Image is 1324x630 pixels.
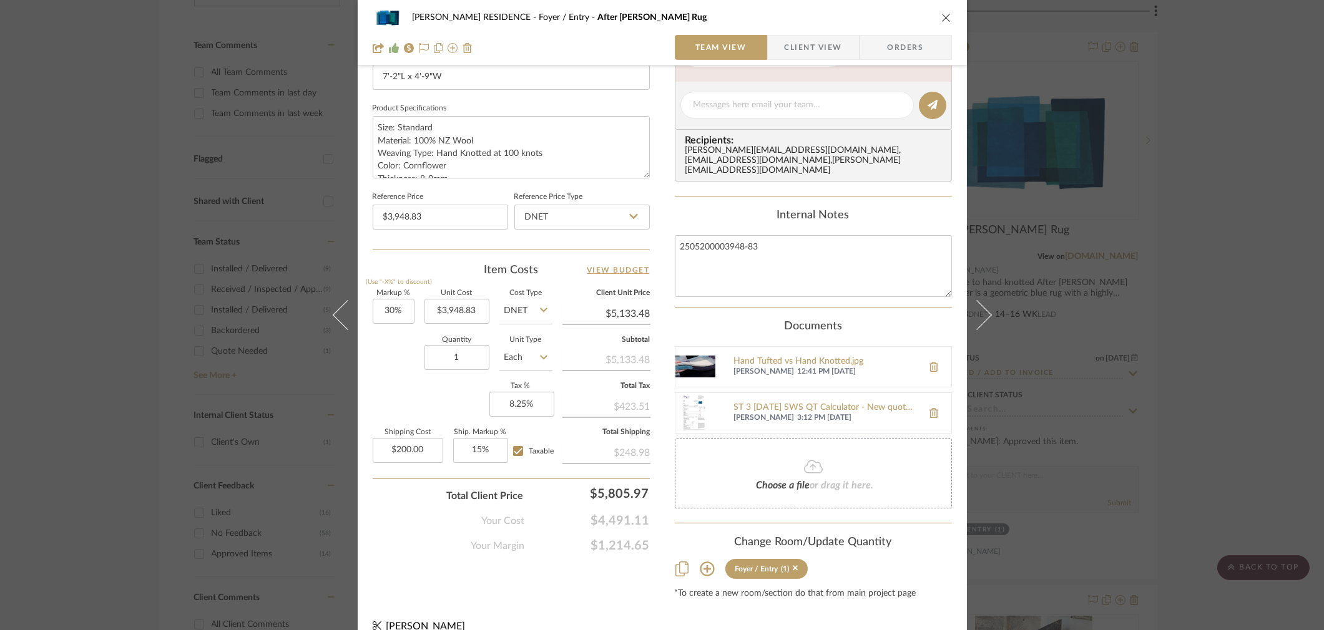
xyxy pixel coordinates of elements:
label: Total Tax [562,383,650,389]
div: $248.98 [562,440,650,463]
span: Your Cost [482,513,525,528]
label: Subtotal [562,337,650,343]
span: 12:41 PM [DATE] [798,367,916,377]
div: Foyer / Entry [735,565,778,573]
div: $5,805.97 [530,481,655,506]
span: Total Client Price [447,488,524,503]
button: close [941,12,952,23]
img: Remove from project [463,43,473,53]
span: $4,491.11 [525,513,650,528]
label: Unit Cost [424,290,489,296]
div: [PERSON_NAME][EMAIL_ADDRESS][DOMAIN_NAME] , [EMAIL_ADDRESS][DOMAIN_NAME] , [PERSON_NAME][EMAIL_AD... [685,146,946,176]
label: Cost Type [499,290,552,296]
a: ST 3 [DATE] SWS QT Calculator - New quote [PERSON_NAME].pdf [734,403,916,413]
span: [PERSON_NAME] [734,413,795,423]
span: Recipients: [685,135,946,146]
span: or drag it here. [810,480,874,490]
label: Tax % [489,383,552,389]
span: Taxable [529,447,554,455]
label: Product Specifications [373,105,447,112]
img: dc260c24-2ddc-47a3-a3e6-2fb2faa07c52_48x40.jpg [373,5,403,30]
span: Choose a file [757,480,810,490]
div: Change Room/Update Quantity [675,536,952,550]
div: *To create a new room/section do that from main project page [675,589,952,599]
div: $423.51 [562,394,650,417]
label: Reference Price [373,194,424,200]
input: Enter the dimensions of this item [373,65,650,90]
span: 3:12 PM [DATE] [798,413,916,423]
a: Hand Tufted vs Hand Knotted.jpg [734,357,916,367]
label: Markup % [373,290,414,296]
span: Your Margin [471,538,525,553]
span: Orders [874,35,938,60]
label: Total Shipping [562,429,650,435]
div: Item Costs [373,263,650,278]
img: ST 3 2024 July 13 SWS QT Calculator - New quote Jen Mauldin.pdf [675,393,715,433]
span: $1,214.65 [525,538,650,553]
img: Hand Tufted vs Hand Knotted.jpg [675,347,715,387]
div: $5,133.48 [562,347,650,370]
div: Internal Notes [675,209,952,223]
span: [PERSON_NAME] RESIDENCE [413,13,539,22]
label: Client Unit Price [562,290,650,296]
span: [PERSON_NAME] [734,367,795,377]
label: Reference Price Type [514,194,583,200]
span: After [PERSON_NAME] Rug [598,13,707,22]
label: Unit Type [499,337,552,343]
span: Team View [695,35,747,60]
span: Foyer / Entry [539,13,598,22]
span: Client View [785,35,842,60]
div: Documents [675,320,952,334]
label: Shipping Cost [373,429,443,435]
label: Quantity [424,337,489,343]
label: Ship. Markup % [453,429,508,435]
a: View Budget [587,263,650,278]
div: (1) [782,565,790,573]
